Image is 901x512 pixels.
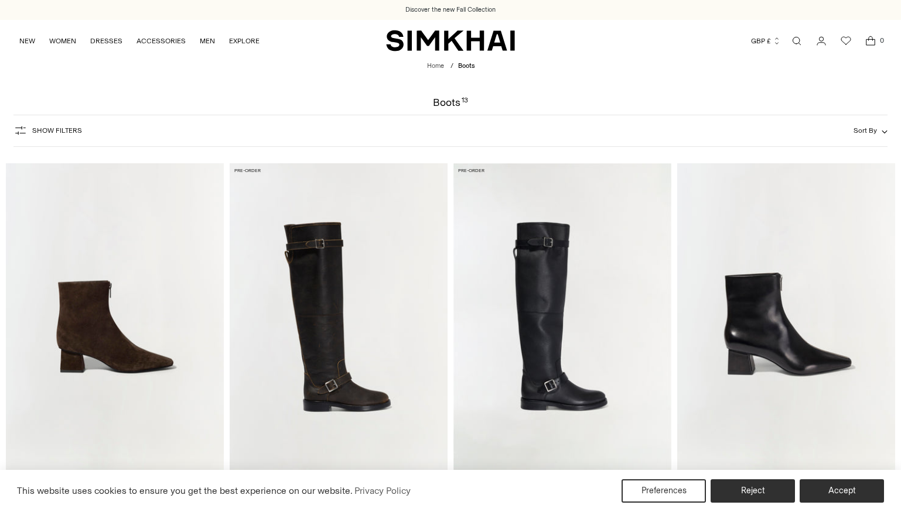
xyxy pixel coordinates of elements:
[90,28,122,54] a: DRESSES
[677,163,895,490] a: Ryder Leather Zip Boot
[386,29,515,52] a: SIMKHAI
[200,28,215,54] a: MEN
[859,29,882,53] a: Open cart modal
[842,457,889,500] iframe: Gorgias live chat messenger
[353,482,412,500] a: Privacy Policy (opens in a new tab)
[32,126,82,135] span: Show Filters
[622,479,706,503] button: Preferences
[17,485,353,496] span: This website uses cookies to ensure you get the best experience on our website.
[405,5,496,15] a: Discover the new Fall Collection
[751,28,781,54] button: GBP £
[427,61,475,71] nav: breadcrumbs
[854,124,888,137] button: Sort By
[13,121,82,140] button: Show Filters
[834,29,858,53] a: Wishlist
[453,163,671,490] a: Noah Leather Over The Knee Boot
[810,29,833,53] a: Go to the account page
[876,35,887,46] span: 0
[427,62,444,70] a: Home
[462,97,468,108] div: 13
[458,62,475,70] span: Boots
[854,126,877,135] span: Sort By
[450,61,453,71] div: /
[785,29,808,53] a: Open search modal
[711,479,795,503] button: Reject
[230,163,448,490] a: Noah Leather Over The Knee Boot
[800,479,884,503] button: Accept
[6,163,224,490] a: Ryder Suede Zip Boot
[136,28,186,54] a: ACCESSORIES
[19,28,35,54] a: NEW
[49,28,76,54] a: WOMEN
[433,97,467,108] h1: Boots
[229,28,260,54] a: EXPLORE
